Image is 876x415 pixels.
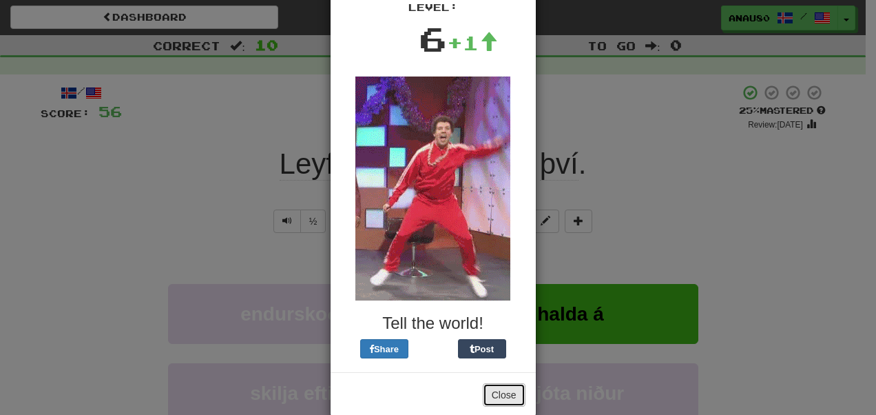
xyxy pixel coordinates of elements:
div: +1 [447,29,498,57]
button: Post [458,339,506,358]
button: Share [360,339,408,358]
button: Close [483,383,525,407]
iframe: X Post Button [408,339,458,358]
img: red-jumpsuit-0a91143f7507d151a8271621424c3ee7c84adcb3b18e0b5e75c121a86a6f61d6.gif [355,77,510,301]
h3: Tell the world! [341,314,525,332]
div: 6 [419,14,447,63]
div: Level: [341,1,525,14]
